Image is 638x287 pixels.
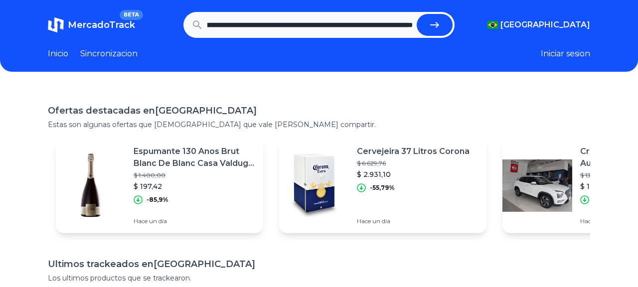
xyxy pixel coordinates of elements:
h1: Ultimos trackeados en [GEOGRAPHIC_DATA] [48,257,590,271]
p: $ 197,42 [134,181,255,191]
a: Featured imageEspumante 130 Anos Brut Blanc De Blanc Casa Valduga 750ml$ 1.400,00$ 197,42-85,9%Ha... [56,138,263,233]
button: [GEOGRAPHIC_DATA] [487,19,590,31]
span: BETA [120,10,143,20]
p: Hace un día [134,217,255,225]
p: Cervejeira 37 Litros Corona [357,145,470,157]
a: Inicio [48,48,68,60]
img: MercadoTrack [48,17,64,33]
img: Featured image [279,150,349,220]
h1: Ofertas destacadas en [GEOGRAPHIC_DATA] [48,104,590,118]
p: Espumante 130 Anos Brut Blanc De Blanc Casa Valduga 750ml [134,145,255,169]
p: $ 2.931,10 [357,169,470,179]
a: Featured imageCervejeira 37 Litros Corona$ 6.629,76$ 2.931,10-55,79%Hace un día [279,138,486,233]
p: $ 1.400,00 [134,171,255,179]
a: Sincronizacion [80,48,138,60]
img: Featured image [502,150,572,220]
button: Iniciar sesion [541,48,590,60]
p: $ 6.629,76 [357,159,470,167]
p: Los ultimos productos que se trackearon. [48,273,590,283]
img: Brasil [487,21,498,29]
span: [GEOGRAPHIC_DATA] [500,19,590,31]
span: MercadoTrack [68,19,135,30]
a: MercadoTrackBETA [48,17,135,33]
p: Estas son algunas ofertas que [DEMOGRAPHIC_DATA] que vale [PERSON_NAME] compartir. [48,120,590,130]
p: -55,79% [370,184,395,192]
p: -85,9% [147,196,168,204]
img: Featured image [56,150,126,220]
p: Hace un día [357,217,470,225]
